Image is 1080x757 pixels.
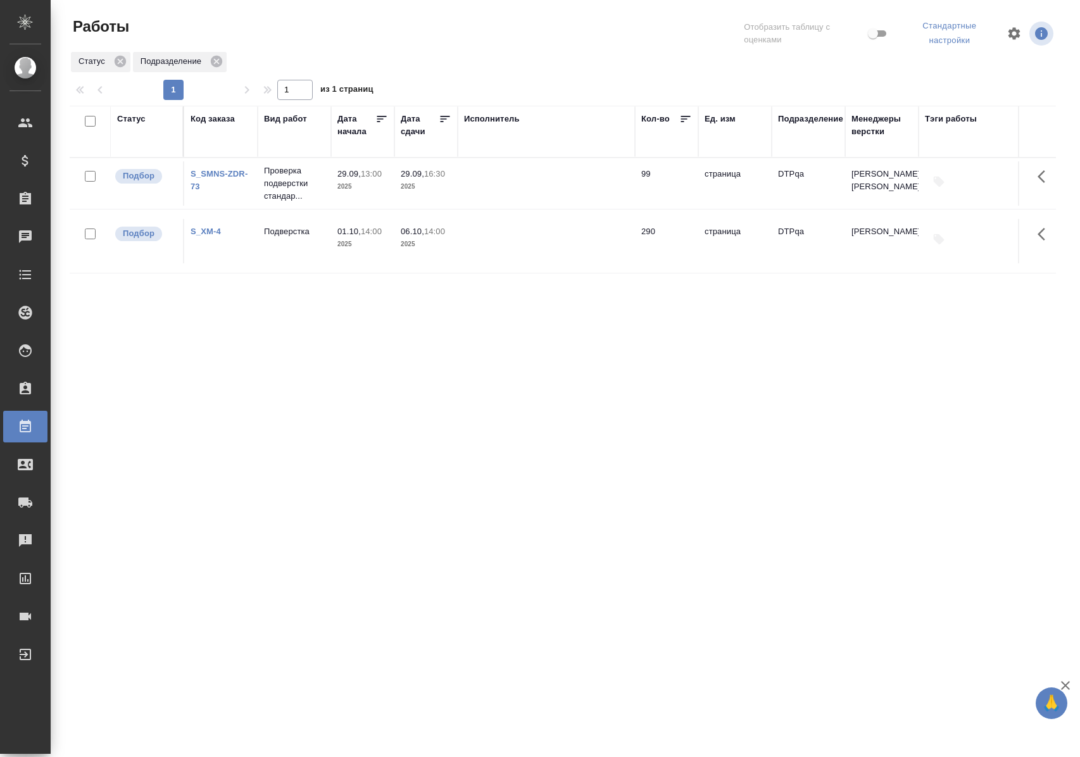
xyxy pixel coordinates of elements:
p: Подверстка [264,225,325,238]
p: Подбор [123,170,154,182]
p: [PERSON_NAME] [851,225,912,238]
div: Подразделение [778,113,843,125]
span: Посмотреть информацию [1029,22,1056,46]
div: Тэги работы [925,113,977,125]
p: 16:30 [424,169,445,178]
td: 99 [635,161,698,206]
p: 2025 [401,238,451,251]
p: 14:00 [361,227,382,236]
p: 06.10, [401,227,424,236]
span: Настроить таблицу [999,18,1029,49]
div: Исполнитель [464,113,520,125]
p: 2025 [337,180,388,193]
div: Менеджеры верстки [851,113,912,138]
div: Статус [117,113,146,125]
p: 14:00 [424,227,445,236]
p: Подбор [123,227,154,240]
div: Код заказа [191,113,235,125]
div: Статус [71,52,130,72]
p: 29.09, [337,169,361,178]
div: Дата начала [337,113,375,138]
div: Кол-во [641,113,670,125]
span: 🙏 [1041,690,1062,716]
p: 13:00 [361,169,382,178]
td: DTPqa [772,161,845,206]
button: 🙏 [1036,687,1067,719]
a: S_XM-4 [191,227,221,236]
p: Проверка подверстки стандар... [264,165,325,203]
button: Здесь прячутся важные кнопки [1030,219,1060,249]
div: Подразделение [133,52,227,72]
p: 01.10, [337,227,361,236]
div: Ед. изм [705,113,736,125]
div: Вид работ [264,113,307,125]
span: из 1 страниц [320,82,374,100]
span: Отобразить таблицу с оценками [744,21,865,46]
td: 290 [635,219,698,263]
p: Подразделение [141,55,206,68]
button: Добавить тэги [925,225,953,253]
p: 2025 [337,238,388,251]
div: Можно подбирать исполнителей [114,225,177,242]
td: страница [698,161,772,206]
div: Можно подбирать исполнителей [114,168,177,185]
div: split button [900,16,999,51]
td: страница [698,219,772,263]
div: Дата сдачи [401,113,439,138]
p: [PERSON_NAME], [PERSON_NAME] [851,168,912,193]
button: Здесь прячутся важные кнопки [1030,161,1060,192]
span: Работы [70,16,129,37]
a: S_SMNS-ZDR-73 [191,169,248,191]
button: Добавить тэги [925,168,953,196]
p: 2025 [401,180,451,193]
p: 29.09, [401,169,424,178]
p: Статус [78,55,110,68]
td: DTPqa [772,219,845,263]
